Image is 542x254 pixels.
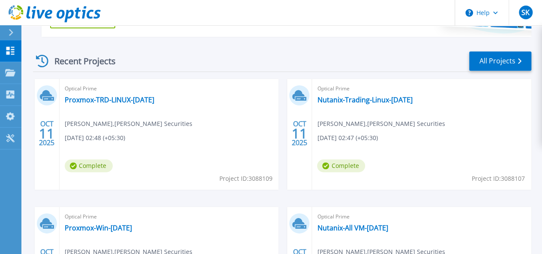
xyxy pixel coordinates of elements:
a: Proxmox-TRD-LINUX-[DATE] [65,96,154,104]
span: [DATE] 02:48 (+05:30) [65,133,125,143]
span: Complete [65,159,113,172]
a: Nutanix-Trading-Linux-[DATE] [317,96,412,104]
div: OCT 2025 [291,118,308,149]
div: OCT 2025 [39,118,55,149]
a: Nutanix-All VM-[DATE] [317,224,388,232]
span: Project ID: 3088109 [219,174,272,183]
span: Optical Prime [317,84,526,93]
span: 11 [292,130,307,137]
div: Recent Projects [33,51,127,72]
span: [DATE] 02:47 (+05:30) [317,133,377,143]
span: Optical Prime [65,84,274,93]
span: [PERSON_NAME] , [PERSON_NAME] Securities [317,119,445,128]
span: SK [521,9,530,16]
span: [PERSON_NAME] , [PERSON_NAME] Securities [65,119,192,128]
span: Optical Prime [65,212,274,221]
a: Proxmox-Win-[DATE] [65,224,132,232]
span: Project ID: 3088107 [472,174,525,183]
span: 11 [39,130,54,137]
a: All Projects [469,51,531,71]
span: Complete [317,159,365,172]
span: Optical Prime [317,212,526,221]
